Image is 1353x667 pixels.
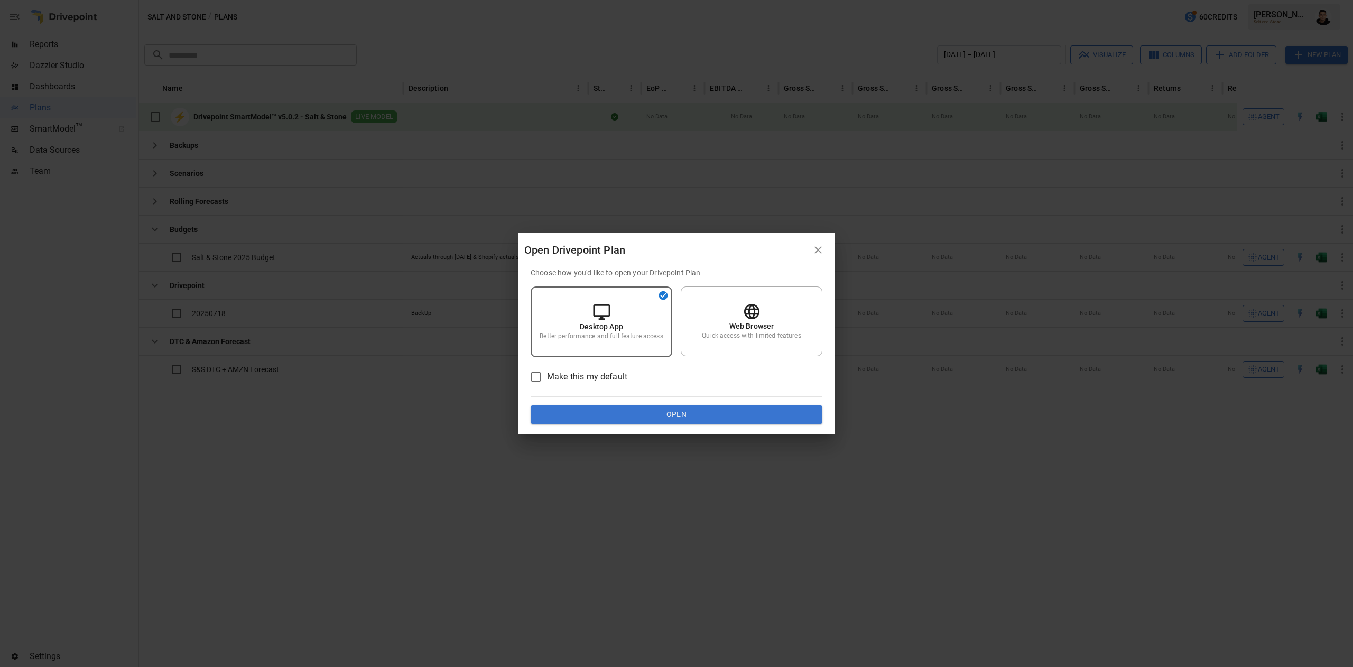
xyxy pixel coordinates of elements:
[702,331,801,340] p: Quick access with limited features
[524,242,808,258] div: Open Drivepoint Plan
[531,405,822,424] button: Open
[580,321,623,332] p: Desktop App
[547,370,627,383] span: Make this my default
[540,332,663,341] p: Better performance and full feature access
[729,321,774,331] p: Web Browser
[531,267,822,278] p: Choose how you'd like to open your Drivepoint Plan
